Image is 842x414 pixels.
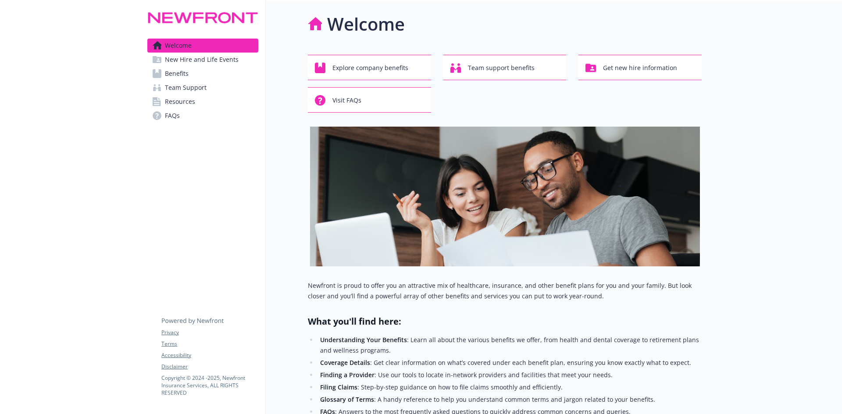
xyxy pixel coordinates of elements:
[308,315,702,328] h2: What you'll find here:
[308,87,431,113] button: Visit FAQs
[320,383,357,391] strong: Filing Claims
[161,374,258,396] p: Copyright © 2024 - 2025 , Newfront Insurance Services, ALL RIGHTS RESERVED
[318,335,702,356] li: : Learn all about the various benefits we offer, from health and dental coverage to retirement pl...
[165,109,180,123] span: FAQs
[165,81,207,95] span: Team Support
[308,55,431,80] button: Explore company benefits
[147,81,258,95] a: Team Support
[318,394,702,405] li: : A handy reference to help you understand common terms and jargon related to your benefits.
[147,67,258,81] a: Benefits
[147,95,258,109] a: Resources
[320,371,375,379] strong: Finding a Provider
[165,53,239,67] span: New Hire and Life Events
[147,39,258,53] a: Welcome
[318,357,702,368] li: : Get clear information on what’s covered under each benefit plan, ensuring you know exactly what...
[320,395,374,403] strong: Glossary of Terms
[308,280,702,301] p: Newfront is proud to offer you an attractive mix of healthcare, insurance, and other benefit plan...
[161,351,258,359] a: Accessibility
[318,370,702,380] li: : Use our tools to locate in-network providers and facilities that meet your needs.
[320,358,370,367] strong: Coverage Details
[161,363,258,371] a: Disclaimer
[161,329,258,336] a: Privacy
[147,53,258,67] a: New Hire and Life Events
[332,60,408,76] span: Explore company benefits
[603,60,677,76] span: Get new hire information
[320,336,407,344] strong: Understanding Your Benefits
[147,109,258,123] a: FAQs
[468,60,535,76] span: Team support benefits
[332,92,361,109] span: Visit FAQs
[161,340,258,348] a: Terms
[165,39,192,53] span: Welcome
[318,382,702,393] li: : Step-by-step guidance on how to file claims smoothly and efficiently.
[443,55,567,80] button: Team support benefits
[310,127,700,266] img: overview page banner
[165,95,195,109] span: Resources
[165,67,189,81] span: Benefits
[578,55,702,80] button: Get new hire information
[327,11,405,37] h1: Welcome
